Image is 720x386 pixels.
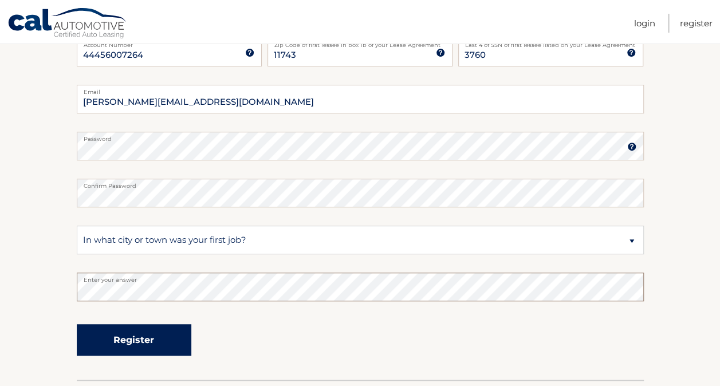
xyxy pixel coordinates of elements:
[458,38,643,66] input: SSN or EIN (last 4 digits only)
[77,85,644,113] input: Email
[634,14,655,33] a: Login
[77,132,644,141] label: Password
[77,85,644,94] label: Email
[77,179,644,188] label: Confirm Password
[627,142,636,151] img: tooltip.svg
[458,38,643,47] label: Last 4 of SSN of first lessee listed on your Lease Agreement
[77,324,191,356] button: Register
[245,48,254,57] img: tooltip.svg
[627,48,636,57] img: tooltip.svg
[680,14,713,33] a: Register
[267,38,453,47] label: Zip Code of first lessee in box 1b of your Lease Agreement
[77,273,644,282] label: Enter your answer
[77,38,262,66] input: Account Number
[267,38,453,66] input: Zip Code
[7,7,128,41] a: Cal Automotive
[436,48,445,57] img: tooltip.svg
